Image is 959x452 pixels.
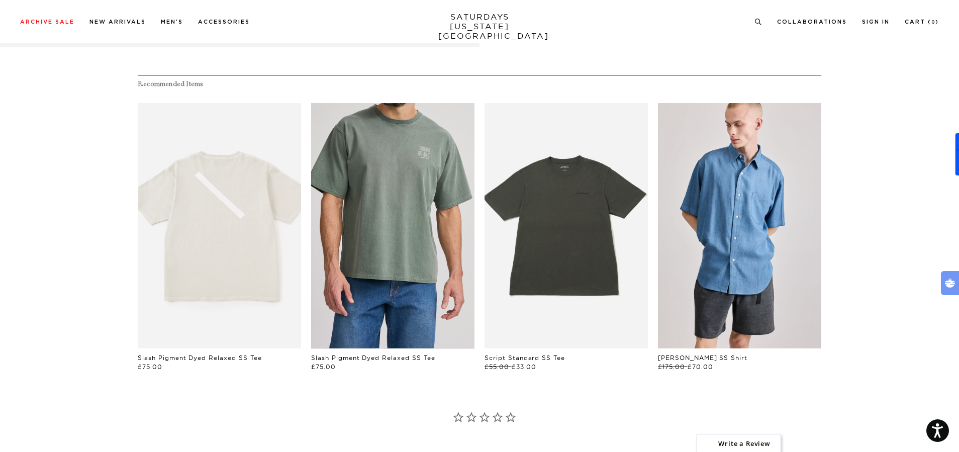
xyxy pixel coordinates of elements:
span: £55.00 [485,363,509,371]
a: Slash Pigment Dyed Relaxed SS Tee [311,354,435,361]
a: [PERSON_NAME] SS Shirt [658,354,747,361]
span: £75.00 [311,363,336,371]
a: Slash Pigment Dyed Relaxed SS Tee [138,354,262,361]
a: Accessories [198,19,250,25]
a: Script Standard SS Tee [485,354,565,361]
a: Men's [161,19,183,25]
span: £75.00 [138,363,162,371]
a: Sign In [862,19,890,25]
a: Collaborations [777,19,847,25]
div: files/01678.jpg [311,103,474,348]
h4: Recommended Items [138,80,821,88]
span: £70.00 [688,363,713,371]
span: £33.00 [512,363,536,371]
a: Cart (0) [905,19,939,25]
small: 0 [931,20,935,25]
a: SATURDAYS[US_STATE][GEOGRAPHIC_DATA] [438,12,521,41]
span: £175.00 [658,363,685,371]
a: Archive Sale [20,19,74,25]
a: New Arrivals [89,19,146,25]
